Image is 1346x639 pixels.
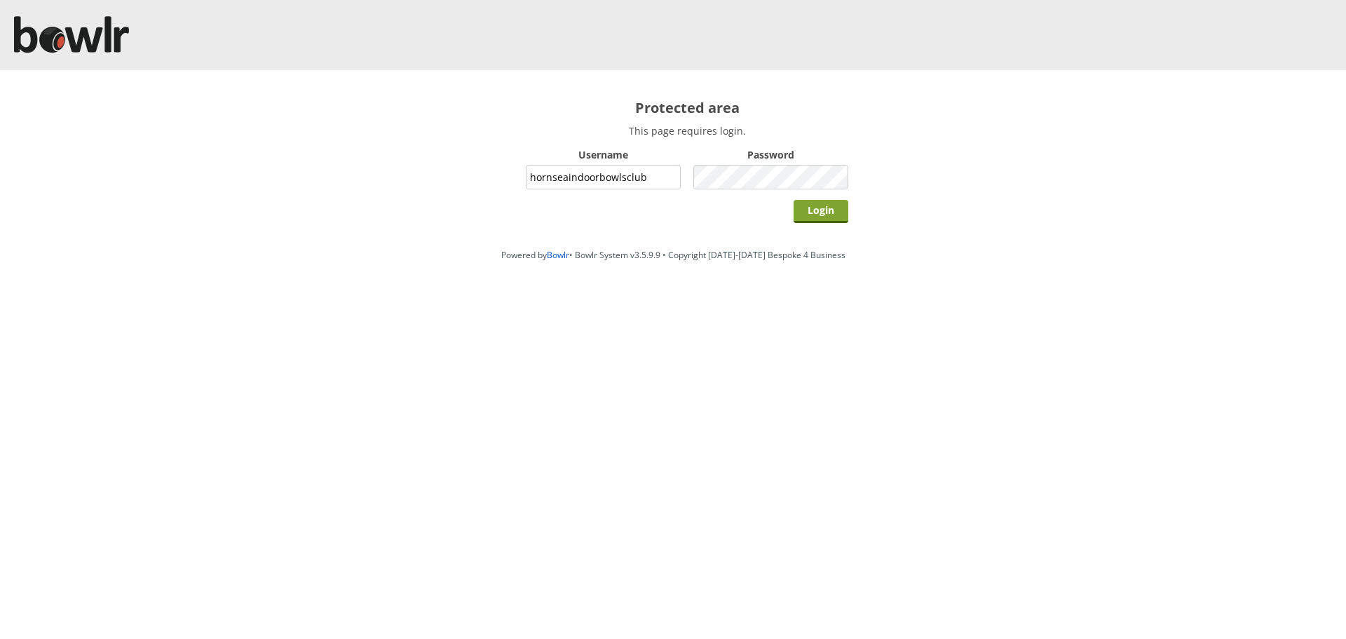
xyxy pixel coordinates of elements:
[547,249,569,261] a: Bowlr
[794,200,848,223] input: Login
[526,148,681,161] label: Username
[526,124,848,137] p: This page requires login.
[693,148,848,161] label: Password
[501,249,845,261] span: Powered by • Bowlr System v3.5.9.9 • Copyright [DATE]-[DATE] Bespoke 4 Business
[526,98,848,117] h2: Protected area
